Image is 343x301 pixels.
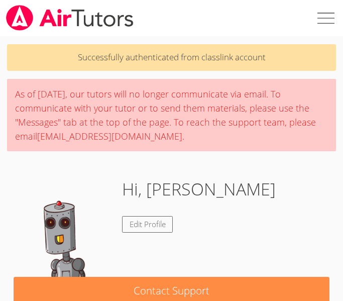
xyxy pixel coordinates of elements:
a: Edit Profile [122,216,173,233]
div: As of [DATE], our tutors will no longer communicate via email. To communicate with your tutor or ... [7,79,336,151]
h1: Hi, [PERSON_NAME] [122,176,276,202]
img: default.png [14,176,114,277]
p: Successfully authenticated from classlink account [7,44,336,71]
img: airtutors_banner-c4298cdbf04f3fff15de1276eac7730deb9818008684d7c2e4769d2f7ddbe033.png [5,5,135,31]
